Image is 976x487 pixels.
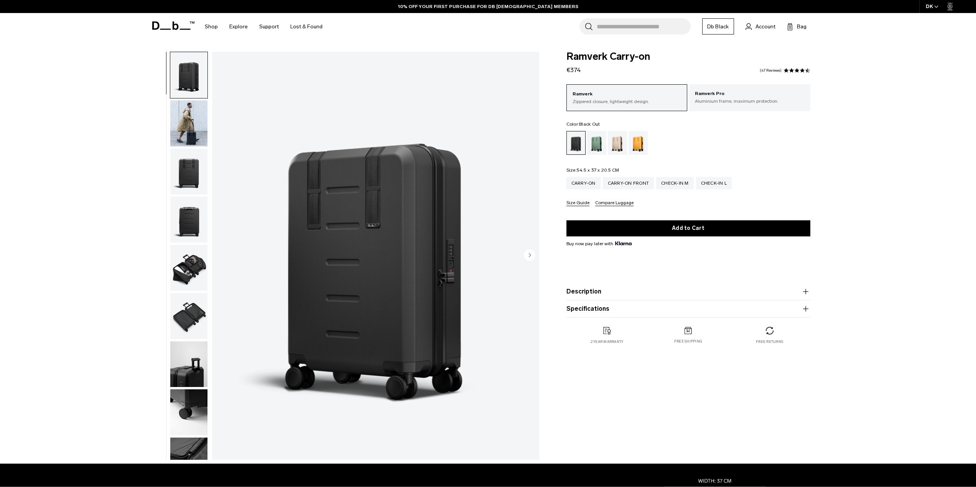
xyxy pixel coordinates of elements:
img: {"height" => 20, "alt" => "Klarna"} [615,241,632,245]
a: 47 reviews [760,69,782,72]
span: Bag [797,23,806,31]
img: Ramverk Carry-on Black Out [212,52,539,460]
button: Ramverk Carry-on Black Out [170,196,208,243]
legend: Color: [566,122,600,126]
img: Ramverk Carry-on Black Out [170,245,207,291]
span: Account [755,23,775,31]
img: Ramverk Carry-on Black Out [170,149,207,195]
a: Parhelion Orange [629,131,648,155]
a: Account [746,22,775,31]
button: Next slide [524,249,535,262]
button: Description [566,287,810,296]
button: Ramverk Carry-on Black Out [170,52,208,98]
img: Ramverk Carry-on Black Out [170,438,207,484]
button: Ramverk Carry-on Black Out [170,437,208,484]
p: Aluminium frame, maximum protection. [695,98,805,105]
a: Db Black [702,18,734,34]
p: Free returns [756,339,783,344]
button: Ramverk Carry-on Black Out [170,244,208,291]
img: Ramverk Carry-on Black Out [170,52,207,98]
button: Ramverk Carry-on Black Out [170,341,208,388]
img: Ramverk Carry-on Black Out [170,389,207,435]
span: 54.5 x 37 x 20.5 CM [577,167,619,173]
a: Carry-on [566,177,601,189]
p: Ramverk [573,90,681,98]
button: Ramverk Carry-on Black Out [170,293,208,339]
img: Ramverk Carry-on Black Out [170,197,207,243]
span: €374 [566,66,581,74]
img: Ramverk Carry-on Black Out [170,100,207,146]
button: Bag [787,22,806,31]
button: Ramverk Carry-on Black Out [170,148,208,195]
p: Free shipping [674,339,702,344]
span: Black Out [579,121,600,127]
span: Buy now pay later with [566,240,632,247]
button: Ramverk Carry-on Black Out [170,100,208,147]
a: Check-in L [696,177,732,189]
legend: Size: [566,168,619,172]
a: Green Ray [587,131,606,155]
a: Carry-on Front [603,177,654,189]
button: Size Guide [566,200,589,206]
a: Black Out [566,131,586,155]
a: 10% OFF YOUR FIRST PURCHASE FOR DB [DEMOGRAPHIC_DATA] MEMBERS [398,3,578,10]
button: Specifications [566,304,810,313]
button: Add to Cart [566,220,810,236]
span: Ramverk Carry-on [566,52,810,62]
a: Support [259,13,279,40]
a: Explore [229,13,248,40]
button: Ramverk Carry-on Black Out [170,389,208,436]
a: Fogbow Beige [608,131,627,155]
p: Zippered closure, lightweight design. [573,98,681,105]
nav: Main Navigation [199,13,328,40]
img: Ramverk Carry-on Black Out [170,293,207,339]
p: 2 year warranty [591,339,624,344]
a: Ramverk Pro Aluminium frame, maximum protection. [689,84,810,110]
button: Compare Luggage [595,200,634,206]
img: Ramverk Carry-on Black Out [170,341,207,387]
a: Check-in M [656,177,694,189]
li: 1 / 10 [212,52,539,460]
a: Lost & Found [290,13,323,40]
a: Shop [205,13,218,40]
p: Ramverk Pro [695,90,805,98]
